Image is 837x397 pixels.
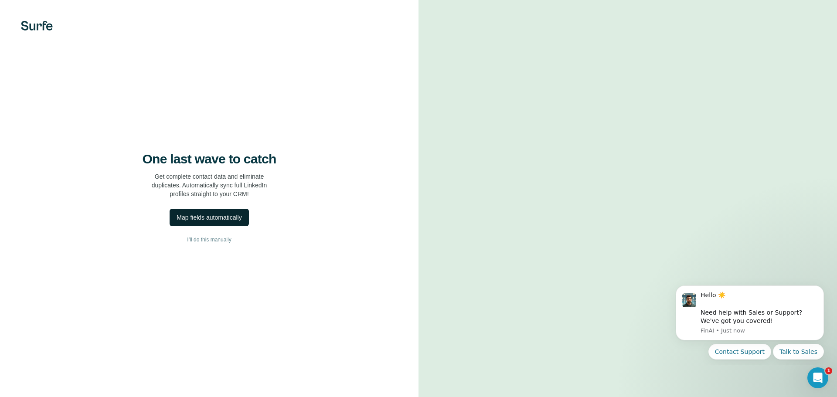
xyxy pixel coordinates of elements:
p: Get complete contact data and eliminate duplicates. Automatically sync full LinkedIn profiles str... [152,172,267,198]
span: 1 [825,367,832,374]
img: Surfe's logo [21,21,53,31]
span: I’ll do this manually [187,236,231,244]
button: I’ll do this manually [17,233,401,246]
h4: One last wave to catch [143,151,276,167]
iframe: Intercom live chat [807,367,828,388]
div: Map fields automatically [177,213,242,222]
iframe: Intercom notifications message [663,278,837,365]
button: Map fields automatically [170,209,248,226]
